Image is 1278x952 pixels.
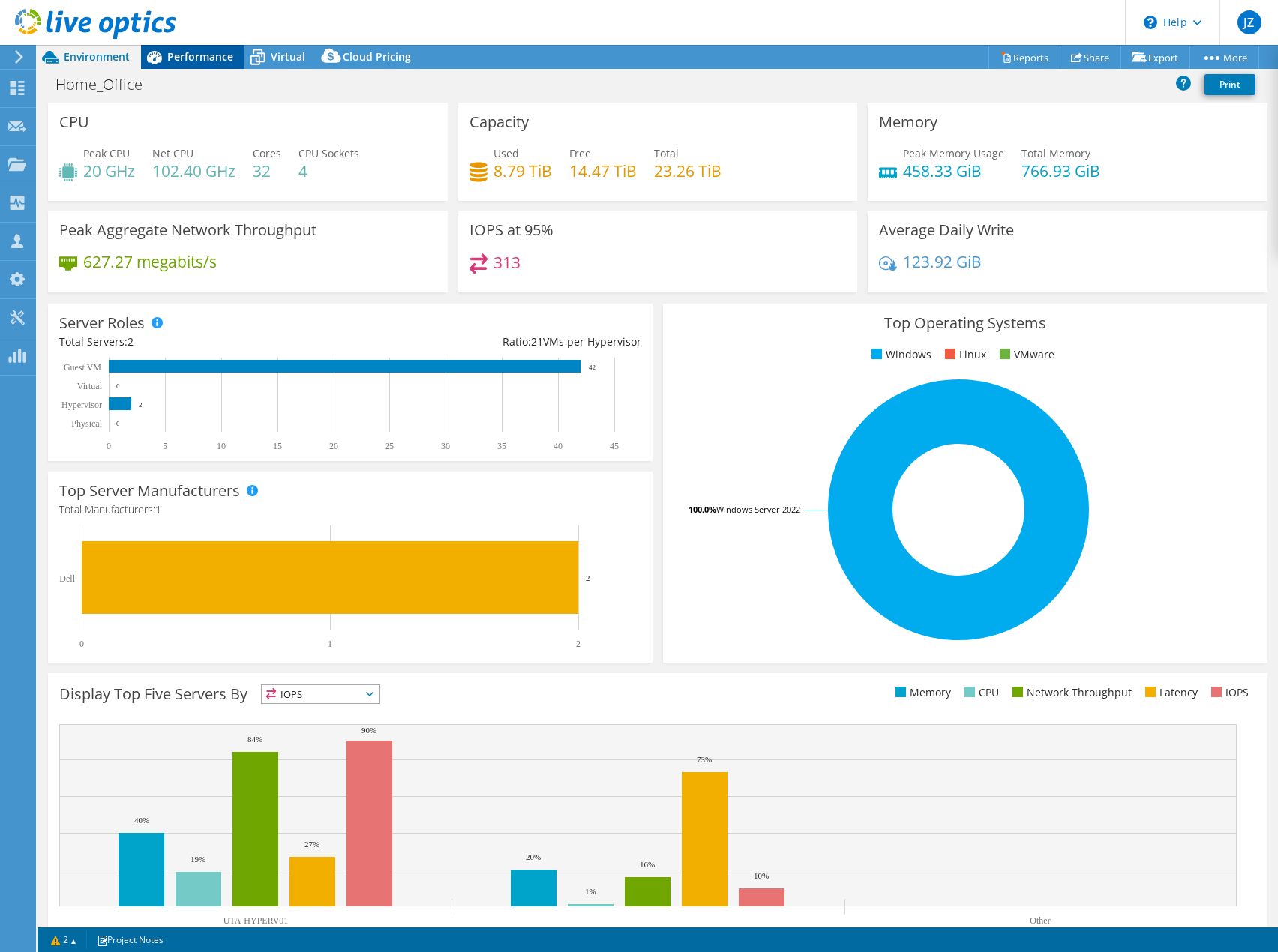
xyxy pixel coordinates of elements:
[941,346,986,363] li: Linux
[697,755,712,764] text: 73%
[879,114,937,130] h3: Memory
[996,346,1054,363] li: VMware
[469,222,553,238] h3: IOPS at 95%
[152,163,235,179] h4: 102.40 GHz
[961,684,999,701] li: CPU
[116,420,120,427] text: 0
[61,400,102,410] text: Hypervisor
[469,114,529,130] h3: Capacity
[343,49,411,64] span: Cloud Pricing
[868,346,931,363] li: Windows
[304,840,319,849] text: 27%
[79,639,84,649] text: 0
[610,441,619,451] text: 45
[1021,163,1100,179] h4: 766.93 GiB
[674,315,1256,331] h3: Top Operating Systems
[1009,684,1132,701] li: Network Throughput
[223,915,289,926] text: UTA-HYPERV01
[569,146,591,160] span: Free
[576,639,580,649] text: 2
[71,418,102,429] text: Physical
[892,684,951,701] li: Memory
[988,46,1060,69] a: Reports
[589,364,595,371] text: 42
[40,930,87,949] a: 2
[59,222,316,238] h3: Peak Aggregate Network Throughput
[83,163,135,179] h4: 20 GHz
[441,441,450,451] text: 30
[497,441,506,451] text: 35
[1120,46,1190,69] a: Export
[298,163,359,179] h4: 4
[350,334,641,350] div: Ratio: VMs per Hypervisor
[329,441,338,451] text: 20
[106,441,111,451] text: 0
[716,504,800,515] tspan: Windows Server 2022
[654,163,721,179] h4: 23.26 TiB
[134,816,149,825] text: 40%
[163,441,167,451] text: 5
[83,146,130,160] span: Peak CPU
[569,163,637,179] h4: 14.47 TiB
[271,49,305,64] span: Virtual
[1204,74,1255,95] a: Print
[59,114,89,130] h3: CPU
[77,381,103,391] text: Virtual
[59,573,75,584] text: Dell
[879,222,1014,238] h3: Average Daily Write
[127,334,133,349] span: 2
[586,573,590,582] text: 2
[64,49,130,64] span: Environment
[1189,46,1259,69] a: More
[139,401,142,409] text: 2
[49,76,166,93] h1: Home_Office
[1237,10,1261,34] span: JZ
[1021,146,1090,160] span: Total Memory
[247,735,262,744] text: 84%
[152,146,193,160] span: Net CPU
[298,146,359,160] span: CPU Sockets
[1141,684,1198,701] li: Latency
[59,315,145,331] h3: Server Roles
[385,441,394,451] text: 25
[190,855,205,864] text: 19%
[116,382,120,390] text: 0
[361,726,376,735] text: 90%
[64,362,101,373] text: Guest VM
[253,146,281,160] span: Cores
[262,685,379,703] span: IOPS
[1060,46,1121,69] a: Share
[273,441,282,451] text: 15
[754,871,769,880] text: 10%
[688,504,716,515] tspan: 100.0%
[526,852,541,861] text: 20%
[217,441,226,451] text: 10
[553,441,562,451] text: 40
[1030,915,1050,926] text: Other
[903,253,982,270] h4: 123.92 GiB
[59,483,240,499] h3: Top Server Manufacturers
[493,163,552,179] h4: 8.79 TiB
[1207,684,1249,701] li: IOPS
[155,502,161,516] span: 1
[59,334,350,350] div: Total Servers:
[253,163,281,179] h4: 32
[59,501,641,518] h4: Total Manufacturers:
[903,163,1004,179] h4: 458.33 GiB
[1144,16,1157,29] svg: \n
[86,930,174,949] a: Project Notes
[493,254,520,271] h4: 313
[585,887,596,896] text: 1%
[903,146,1004,160] span: Peak Memory Usage
[640,860,655,869] text: 16%
[654,146,679,160] span: Total
[493,146,519,160] span: Used
[531,334,543,349] span: 21
[167,49,233,64] span: Performance
[83,253,217,270] h4: 627.27 megabits/s
[328,639,332,649] text: 1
